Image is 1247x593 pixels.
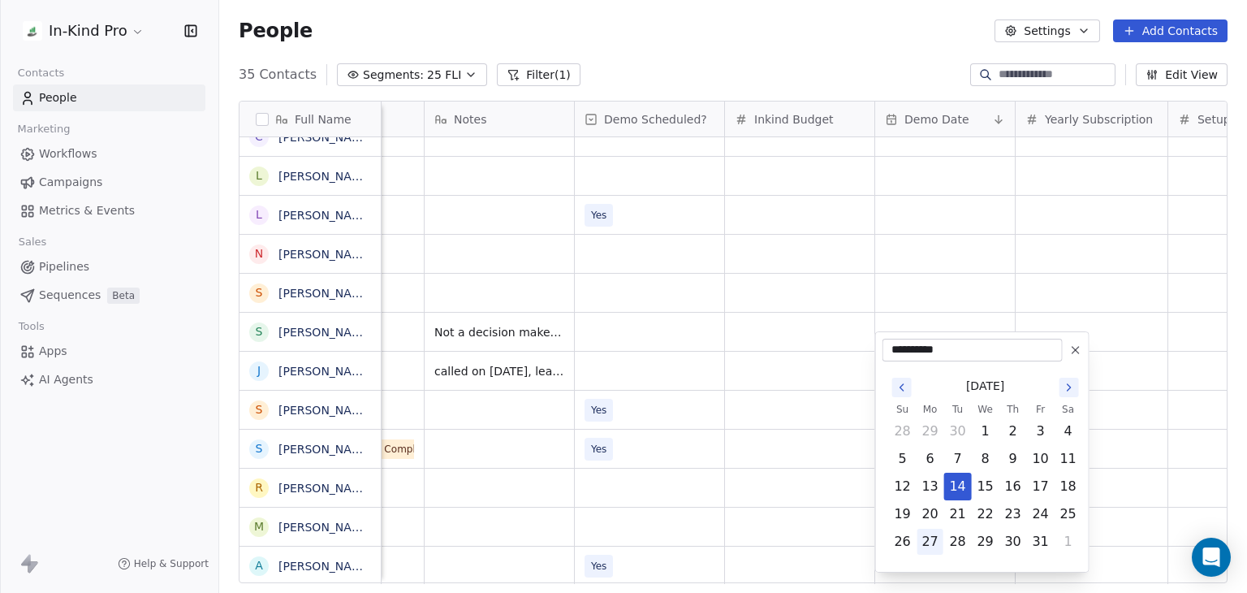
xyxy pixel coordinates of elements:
button: Tuesday, September 30th, 2025 [945,418,971,444]
button: Wednesday, October 29th, 2025 [973,529,999,555]
button: Tuesday, October 7th, 2025 [945,446,971,472]
button: Wednesday, October 22nd, 2025 [973,501,999,527]
button: Saturday, October 4th, 2025 [1055,418,1081,444]
button: Monday, October 6th, 2025 [917,446,943,472]
th: Saturday [1055,401,1082,418]
span: [DATE] [966,378,1004,395]
button: Thursday, October 30th, 2025 [1000,529,1026,555]
button: Sunday, October 12th, 2025 [890,474,916,500]
button: Wednesday, October 1st, 2025 [973,418,999,444]
button: Thursday, October 2nd, 2025 [1000,418,1026,444]
button: Wednesday, October 8th, 2025 [973,446,999,472]
button: Wednesday, October 15th, 2025 [973,474,999,500]
button: Saturday, November 1st, 2025 [1055,529,1081,555]
button: Thursday, October 9th, 2025 [1000,446,1026,472]
button: Friday, October 17th, 2025 [1028,474,1054,500]
th: Monday [917,401,944,418]
button: Saturday, October 11th, 2025 [1055,446,1081,472]
th: Wednesday [972,401,999,418]
button: Today, Tuesday, October 14th, 2025, selected [945,474,971,500]
button: Friday, October 3rd, 2025 [1028,418,1054,444]
button: Monday, September 29th, 2025 [917,418,943,444]
th: Friday [1027,401,1055,418]
button: Tuesday, October 21st, 2025 [945,501,971,527]
button: Monday, October 20th, 2025 [917,501,943,527]
th: Thursday [999,401,1027,418]
button: Tuesday, October 28th, 2025 [945,529,971,555]
button: Monday, October 13th, 2025 [917,474,943,500]
button: Go to the Next Month [1059,378,1079,397]
button: Monday, October 27th, 2025 [917,529,943,555]
th: Sunday [889,401,917,418]
button: Sunday, October 5th, 2025 [890,446,916,472]
button: Sunday, October 19th, 2025 [890,501,916,527]
button: Sunday, September 28th, 2025 [890,418,916,444]
table: October 2025 [889,401,1082,556]
button: Friday, October 10th, 2025 [1028,446,1054,472]
button: Saturday, October 25th, 2025 [1055,501,1081,527]
button: Friday, October 31st, 2025 [1028,529,1054,555]
button: Go to the Previous Month [892,378,912,397]
button: Saturday, October 18th, 2025 [1055,474,1081,500]
button: Thursday, October 16th, 2025 [1000,474,1026,500]
button: Friday, October 24th, 2025 [1028,501,1054,527]
th: Tuesday [944,401,972,418]
button: Thursday, October 23rd, 2025 [1000,501,1026,527]
button: Sunday, October 26th, 2025 [890,529,916,555]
